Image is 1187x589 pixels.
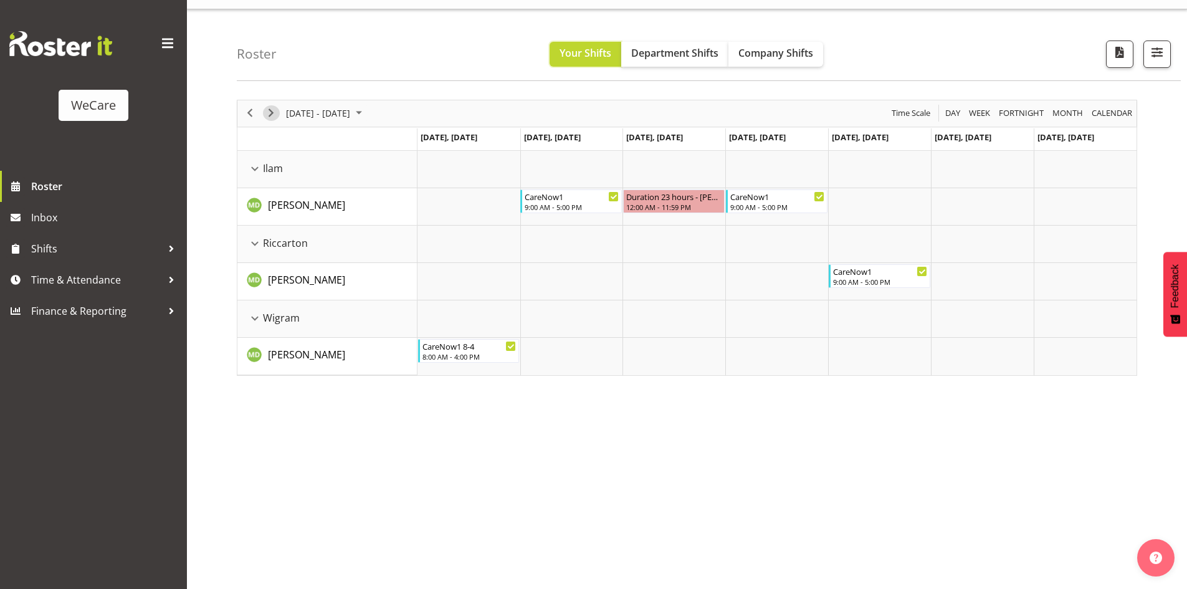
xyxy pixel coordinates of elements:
[237,226,417,263] td: Riccarton resource
[237,300,417,338] td: Wigram resource
[263,310,300,325] span: Wigram
[31,271,162,289] span: Time & Attendance
[626,132,683,143] span: [DATE], [DATE]
[422,340,517,352] div: CareNow1 8-4
[730,190,824,203] div: CareNow1
[260,100,282,127] div: next period
[9,31,112,56] img: Rosterit website logo
[623,189,725,213] div: Marie-Claire Dickson-Bakker"s event - Duration 23 hours - Marie-Claire Dickson-Bakker Begin From ...
[239,100,260,127] div: previous period
[621,42,728,67] button: Department Shifts
[71,96,116,115] div: WeCare
[268,347,345,362] a: [PERSON_NAME]
[31,239,162,258] span: Shifts
[944,105,961,121] span: Day
[282,100,369,127] div: August 18 - 24, 2025
[237,338,417,375] td: Marie-Claire Dickson-Bakker resource
[31,208,181,227] span: Inbox
[832,132,889,143] span: [DATE], [DATE]
[263,161,283,176] span: Ilam
[943,105,963,121] button: Timeline Day
[626,202,722,212] div: 12:00 AM - 11:59 PM
[525,190,619,203] div: CareNow1
[729,132,786,143] span: [DATE], [DATE]
[263,105,280,121] button: Next
[1150,552,1162,564] img: help-xxl-2.png
[1037,132,1094,143] span: [DATE], [DATE]
[524,132,581,143] span: [DATE], [DATE]
[237,151,417,188] td: Ilam resource
[31,302,162,320] span: Finance & Reporting
[417,151,1137,375] table: Timeline Week of August 18, 2025
[421,132,477,143] span: [DATE], [DATE]
[1106,41,1133,68] button: Download a PDF of the roster according to the set date range.
[237,263,417,300] td: Marie-Claire Dickson-Bakker resource
[418,339,520,363] div: Marie-Claire Dickson-Bakker"s event - CareNow1 8-4 Begin From Monday, August 18, 2025 at 8:00:00 ...
[268,198,345,213] a: [PERSON_NAME]
[31,177,181,196] span: Roster
[263,236,308,251] span: Riccarton
[525,202,619,212] div: 9:00 AM - 5:00 PM
[967,105,993,121] button: Timeline Week
[1143,41,1171,68] button: Filter Shifts
[422,352,517,362] div: 8:00 AM - 4:00 PM
[242,105,259,121] button: Previous
[268,273,345,287] span: [PERSON_NAME]
[237,100,1137,376] div: Timeline Week of August 18, 2025
[1163,252,1187,337] button: Feedback - Show survey
[268,198,345,212] span: [PERSON_NAME]
[1170,264,1181,308] span: Feedback
[268,272,345,287] a: [PERSON_NAME]
[626,190,722,203] div: Duration 23 hours - [PERSON_NAME]
[935,132,991,143] span: [DATE], [DATE]
[560,46,611,60] span: Your Shifts
[890,105,932,121] span: Time Scale
[285,105,351,121] span: [DATE] - [DATE]
[833,277,927,287] div: 9:00 AM - 5:00 PM
[1051,105,1085,121] button: Timeline Month
[998,105,1045,121] span: Fortnight
[829,264,930,288] div: Marie-Claire Dickson-Bakker"s event - CareNow1 Begin From Friday, August 22, 2025 at 9:00:00 AM G...
[268,348,345,362] span: [PERSON_NAME]
[1090,105,1133,121] span: calendar
[968,105,991,121] span: Week
[1051,105,1084,121] span: Month
[726,189,827,213] div: Marie-Claire Dickson-Bakker"s event - CareNow1 Begin From Thursday, August 21, 2025 at 9:00:00 AM...
[631,46,718,60] span: Department Shifts
[550,42,621,67] button: Your Shifts
[237,188,417,226] td: Marie-Claire Dickson-Bakker resource
[520,189,622,213] div: Marie-Claire Dickson-Bakker"s event - CareNow1 Begin From Tuesday, August 19, 2025 at 9:00:00 AM ...
[728,42,823,67] button: Company Shifts
[237,47,277,61] h4: Roster
[738,46,813,60] span: Company Shifts
[997,105,1046,121] button: Fortnight
[890,105,933,121] button: Time Scale
[284,105,368,121] button: August 2025
[730,202,824,212] div: 9:00 AM - 5:00 PM
[1090,105,1135,121] button: Month
[833,265,927,277] div: CareNow1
